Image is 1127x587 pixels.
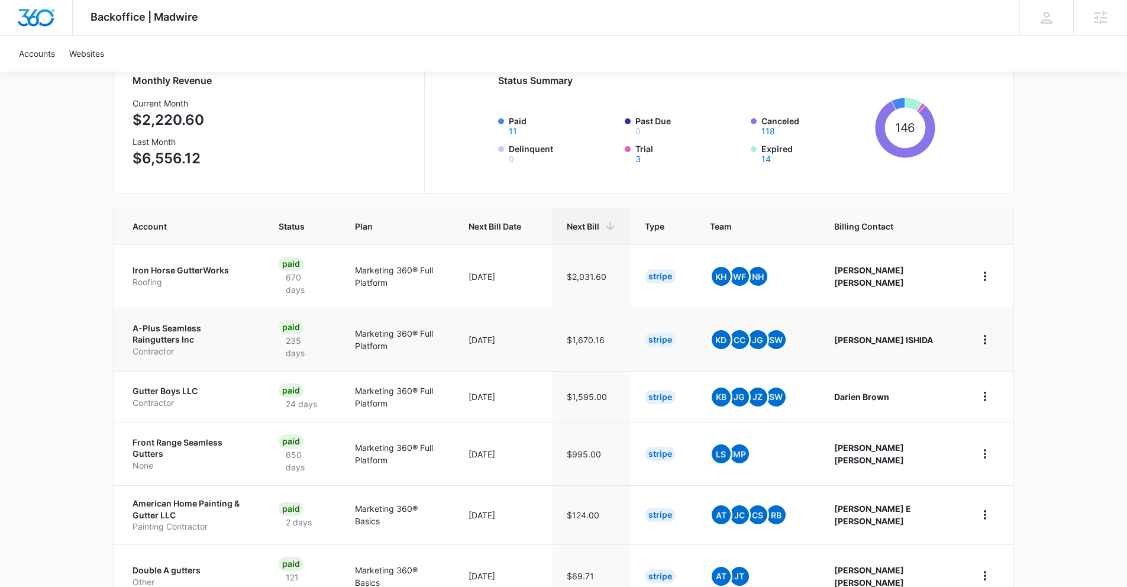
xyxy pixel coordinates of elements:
[279,557,303,571] div: Paid
[834,443,904,465] strong: [PERSON_NAME] [PERSON_NAME]
[645,220,664,233] span: Type
[635,115,744,136] label: Past Due
[976,566,994,585] button: home
[748,388,767,407] span: JZ
[645,447,676,461] div: Stripe
[355,327,440,352] p: Marketing 360® Full Platform
[748,330,767,349] span: JG
[645,390,676,404] div: Stripe
[133,73,410,88] h2: Monthly Revenue
[279,516,319,528] p: 2 days
[279,320,303,334] div: Paid
[355,264,440,289] p: Marketing 360® Full Platform
[133,97,204,109] h3: Current Month
[454,244,553,308] td: [DATE]
[133,385,250,397] p: Gutter Boys LLC
[12,36,62,72] a: Accounts
[553,308,631,371] td: $1,670.16
[509,115,618,136] label: Paid
[355,502,440,527] p: Marketing 360® Basics
[767,388,786,407] span: SW
[279,220,309,233] span: Status
[645,333,676,347] div: Stripe
[509,127,517,136] button: Paid
[91,11,198,23] span: Backoffice | Madwire
[976,330,994,349] button: home
[62,36,111,72] a: Websites
[133,136,204,148] h3: Last Month
[761,155,771,163] button: Expired
[976,267,994,286] button: home
[976,387,994,406] button: home
[553,422,631,485] td: $995.00
[133,565,250,576] p: Double A gutters
[279,449,327,473] p: 650 days
[645,269,676,283] div: Stripe
[710,220,789,233] span: Team
[553,485,631,544] td: $124.00
[279,502,303,516] div: Paid
[645,569,676,583] div: Stripe
[730,330,749,349] span: CC
[712,444,731,463] span: LS
[712,567,731,586] span: At
[730,567,749,586] span: JT
[834,504,911,526] strong: [PERSON_NAME] E [PERSON_NAME]
[279,271,327,296] p: 670 days
[133,437,250,472] a: Front Range Seamless GuttersNone
[133,322,250,346] p: A-Plus Seamless Raingutters Inc
[498,73,935,88] h2: Status Summary
[454,422,553,485] td: [DATE]
[133,322,250,357] a: A-Plus Seamless Raingutters IncContractor
[976,444,994,463] button: home
[279,398,324,410] p: 24 days
[761,143,870,163] label: Expired
[712,505,731,524] span: AT
[712,267,731,286] span: KH
[834,335,933,345] strong: [PERSON_NAME] ISHIDA
[133,498,250,533] a: American Home Painting & Gutter LLCPainting Contractor
[279,257,303,271] div: Paid
[730,267,749,286] span: WF
[133,346,250,357] p: Contractor
[355,441,440,466] p: Marketing 360® Full Platform
[469,220,521,233] span: Next Bill Date
[635,155,641,163] button: Trial
[133,498,250,521] p: American Home Painting & Gutter LLC
[834,392,889,402] strong: Darien Brown
[279,334,327,359] p: 235 days
[761,127,775,136] button: Canceled
[133,385,250,408] a: Gutter Boys LLCContractor
[133,148,204,169] p: $6,556.12
[133,397,250,409] p: Contractor
[454,308,553,371] td: [DATE]
[748,267,767,286] span: NH
[454,485,553,544] td: [DATE]
[133,276,250,288] p: Roofing
[895,120,915,135] tspan: 146
[730,444,749,463] span: MP
[553,371,631,422] td: $1,595.00
[279,434,303,449] div: Paid
[761,115,870,136] label: Canceled
[553,244,631,308] td: $2,031.60
[279,383,303,398] div: Paid
[133,460,250,472] p: None
[730,388,749,407] span: JG
[355,220,440,233] span: Plan
[133,437,250,460] p: Front Range Seamless Gutters
[834,265,904,288] strong: [PERSON_NAME] [PERSON_NAME]
[976,505,994,524] button: home
[133,521,250,533] p: Painting Contractor
[133,265,250,276] p: Iron Horse GutterWorks
[454,371,553,422] td: [DATE]
[133,265,250,288] a: Iron Horse GutterWorksRoofing
[748,505,767,524] span: CS
[355,385,440,409] p: Marketing 360® Full Platform
[834,220,948,233] span: Billing Contact
[635,143,744,163] label: Trial
[133,109,204,131] p: $2,220.60
[567,220,599,233] span: Next Bill
[133,220,233,233] span: Account
[730,505,749,524] span: JC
